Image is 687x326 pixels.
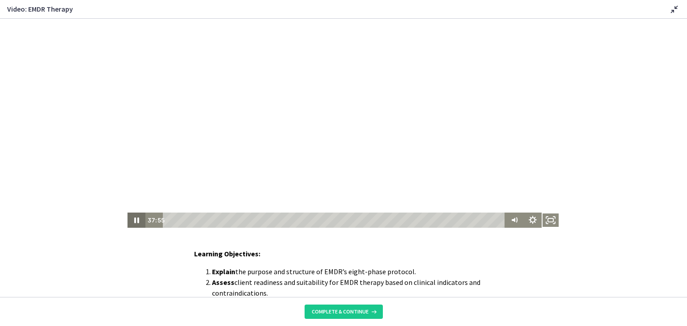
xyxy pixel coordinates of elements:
[305,305,383,319] button: Complete & continue
[542,194,560,209] button: Fullscreen
[170,194,501,209] div: Playbar
[312,308,369,315] span: Complete & continue
[127,194,145,209] button: Pause
[212,266,493,277] li: the purpose and structure of EMDR’s eight-phase protocol.
[7,4,655,14] h3: Video: EMDR Therapy
[524,194,542,209] button: Show settings menu
[212,267,235,276] strong: Explain
[505,194,523,209] button: Mute
[194,249,260,258] span: Learning Objectives:
[212,278,234,287] strong: Assess
[212,277,493,298] li: client readiness and suitability for EMDR therapy based on clinical indicators and contraindicati...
